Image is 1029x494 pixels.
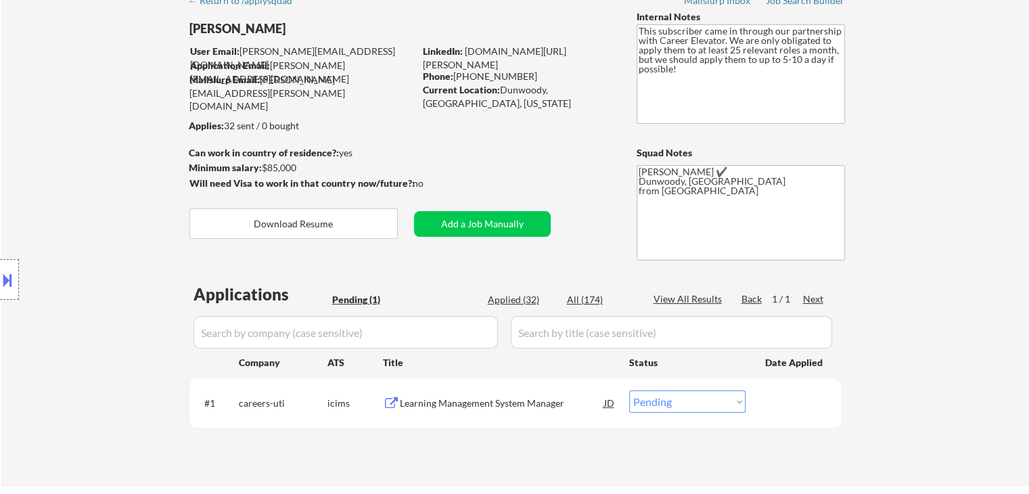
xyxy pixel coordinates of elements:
[488,293,555,307] div: Applied (32)
[189,119,414,133] div: 32 sent / 0 bought
[765,356,825,369] div: Date Applied
[189,208,398,239] button: Download Resume
[193,286,327,302] div: Applications
[383,356,616,369] div: Title
[327,397,383,410] div: icims
[803,292,825,306] div: Next
[190,59,414,85] div: [PERSON_NAME][EMAIL_ADDRESS][DOMAIN_NAME]
[654,292,726,306] div: View All Results
[423,83,614,110] div: Dunwoody, [GEOGRAPHIC_DATA], [US_STATE]
[189,73,414,113] div: [PERSON_NAME][EMAIL_ADDRESS][PERSON_NAME][DOMAIN_NAME]
[637,146,845,160] div: Squad Notes
[637,10,845,24] div: Internal Notes
[189,146,410,160] div: yes
[193,316,498,349] input: Search by company (case sensitive)
[189,20,467,37] div: [PERSON_NAME]
[423,45,463,57] strong: LinkedIn:
[190,45,239,57] strong: User Email:
[239,397,327,410] div: careers-uti
[414,211,551,237] button: Add a Job Manually
[423,84,500,95] strong: Current Location:
[332,293,400,307] div: Pending (1)
[189,177,415,189] strong: Will need Visa to work in that country now/future?:
[603,390,616,415] div: JD
[327,356,383,369] div: ATS
[189,74,260,85] strong: Mailslurp Email:
[741,292,763,306] div: Back
[239,356,327,369] div: Company
[189,147,339,158] strong: Can work in country of residence?:
[629,350,746,374] div: Status
[567,293,635,307] div: All (174)
[190,60,270,71] strong: Application Email:
[423,70,453,82] strong: Phone:
[511,316,832,349] input: Search by title (case sensitive)
[190,45,414,71] div: [PERSON_NAME][EMAIL_ADDRESS][DOMAIN_NAME]
[423,70,614,83] div: [PHONE_NUMBER]
[400,397,604,410] div: Learning Management System Manager
[423,45,566,70] a: [DOMAIN_NAME][URL][PERSON_NAME]
[189,161,414,175] div: $85,000
[413,177,451,190] div: no
[772,292,803,306] div: 1 / 1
